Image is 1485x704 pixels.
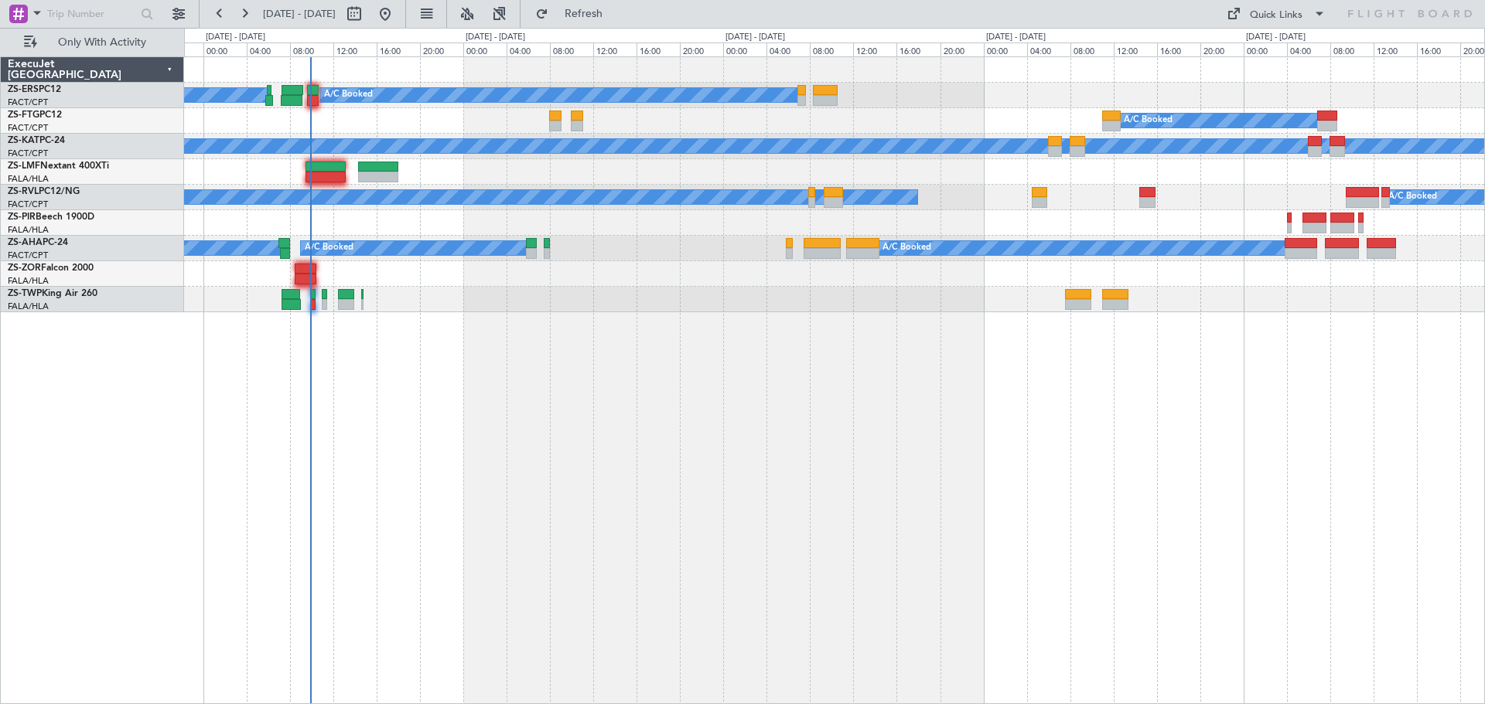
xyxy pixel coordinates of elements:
[1246,31,1306,44] div: [DATE] - [DATE]
[1388,185,1437,209] div: A/C Booked
[1330,43,1374,56] div: 08:00
[420,43,463,56] div: 20:00
[8,187,39,196] span: ZS-RVL
[1114,43,1157,56] div: 12:00
[206,31,265,44] div: [DATE] - [DATE]
[17,30,168,55] button: Only With Activity
[723,43,766,56] div: 00:00
[290,43,333,56] div: 08:00
[882,236,931,260] div: A/C Booked
[8,213,94,222] a: ZS-PIRBeech 1900D
[8,238,43,247] span: ZS-AHA
[463,43,507,56] div: 00:00
[8,162,40,171] span: ZS-LMF
[896,43,940,56] div: 16:00
[8,289,42,298] span: ZS-TWP
[324,83,373,107] div: A/C Booked
[637,43,680,56] div: 16:00
[528,2,621,26] button: Refresh
[8,264,94,273] a: ZS-ZORFalcon 2000
[203,43,247,56] div: 00:00
[1070,43,1114,56] div: 08:00
[1200,43,1244,56] div: 20:00
[1250,8,1302,23] div: Quick Links
[551,9,616,19] span: Refresh
[47,2,136,26] input: Trip Number
[8,111,39,120] span: ZS-FTG
[1374,43,1417,56] div: 12:00
[247,43,290,56] div: 04:00
[1244,43,1287,56] div: 00:00
[680,43,723,56] div: 20:00
[8,173,49,185] a: FALA/HLA
[40,37,163,48] span: Only With Activity
[1287,43,1330,56] div: 04:00
[725,31,785,44] div: [DATE] - [DATE]
[466,31,525,44] div: [DATE] - [DATE]
[8,122,48,134] a: FACT/CPT
[8,301,49,312] a: FALA/HLA
[8,238,68,247] a: ZS-AHAPC-24
[810,43,853,56] div: 08:00
[1124,109,1173,132] div: A/C Booked
[8,275,49,287] a: FALA/HLA
[986,31,1046,44] div: [DATE] - [DATE]
[8,250,48,261] a: FACT/CPT
[8,162,109,171] a: ZS-LMFNextant 400XTi
[853,43,896,56] div: 12:00
[377,43,420,56] div: 16:00
[8,213,36,222] span: ZS-PIR
[8,111,62,120] a: ZS-FTGPC12
[8,289,97,298] a: ZS-TWPKing Air 260
[8,187,80,196] a: ZS-RVLPC12/NG
[766,43,810,56] div: 04:00
[8,136,39,145] span: ZS-KAT
[8,148,48,159] a: FACT/CPT
[263,7,336,21] span: [DATE] - [DATE]
[1219,2,1333,26] button: Quick Links
[8,199,48,210] a: FACT/CPT
[8,136,65,145] a: ZS-KATPC-24
[550,43,593,56] div: 08:00
[1027,43,1070,56] div: 04:00
[984,43,1027,56] div: 00:00
[305,236,353,260] div: A/C Booked
[8,85,39,94] span: ZS-ERS
[8,264,41,273] span: ZS-ZOR
[1157,43,1200,56] div: 16:00
[593,43,637,56] div: 12:00
[940,43,984,56] div: 20:00
[1417,43,1460,56] div: 16:00
[333,43,377,56] div: 12:00
[8,224,49,236] a: FALA/HLA
[8,97,48,108] a: FACT/CPT
[8,85,61,94] a: ZS-ERSPC12
[507,43,550,56] div: 04:00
